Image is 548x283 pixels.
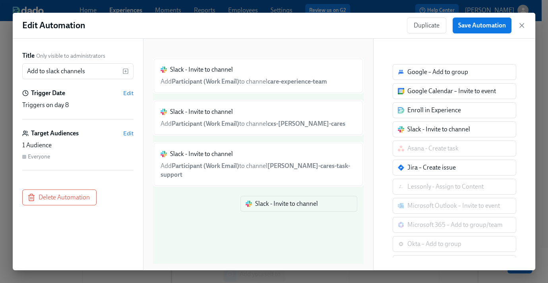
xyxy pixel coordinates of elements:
[122,68,129,74] svg: Insert text variable
[407,221,503,229] div: Microsoft 365 – Add to group/team
[407,182,484,191] div: Lessonly - Assign to Content
[407,240,461,248] div: Okta – Add to group
[414,21,440,29] span: Duplicate
[29,193,90,201] span: Delete Automation
[22,20,85,31] h1: Edit Automation
[28,153,50,160] div: Everyone
[36,52,105,60] span: Only visible to administrators
[393,198,516,214] div: Please activate the Microsoft integration to use this action
[393,198,516,214] a: Microsoft Outlook – Invite to event
[407,144,459,153] div: Asana - Create task
[123,129,134,137] button: Edit
[393,255,516,271] a: Microsoft - Create Document
[123,89,134,97] button: Edit
[393,236,516,252] div: Please activate the Okta API integration to use this action
[393,255,516,271] div: Please activate the Microsoft integration to use this action
[453,18,511,33] button: Save Automation
[31,129,79,138] h6: Target Audiences
[22,89,134,119] div: Trigger DateEditTriggers on day 8
[22,141,134,150] div: 1 Audience
[22,51,35,60] label: Title
[22,189,97,205] button: Delete Automation
[407,125,470,134] div: Slack - Invite to channel
[393,141,516,156] a: Asana - Create task
[393,217,516,233] div: Please activate the Microsoft integration to use this action
[22,129,134,170] div: Target AudiencesEdit1 AudienceEveryone
[393,141,516,156] div: Please activate the Asana integration to use this action
[458,21,506,29] span: Save Automation
[393,179,516,195] div: Please activate the Lessonly integration to use this action
[393,236,516,252] a: Okta – Add to group
[22,101,134,109] div: Triggers on day 8
[407,201,500,210] div: Microsoft Outlook – Invite to event
[31,89,65,98] h6: Trigger Date
[407,18,446,33] button: Duplicate
[393,179,516,195] a: Lessonly - Assign to Content
[393,217,516,233] a: Microsoft 365 – Add to group/team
